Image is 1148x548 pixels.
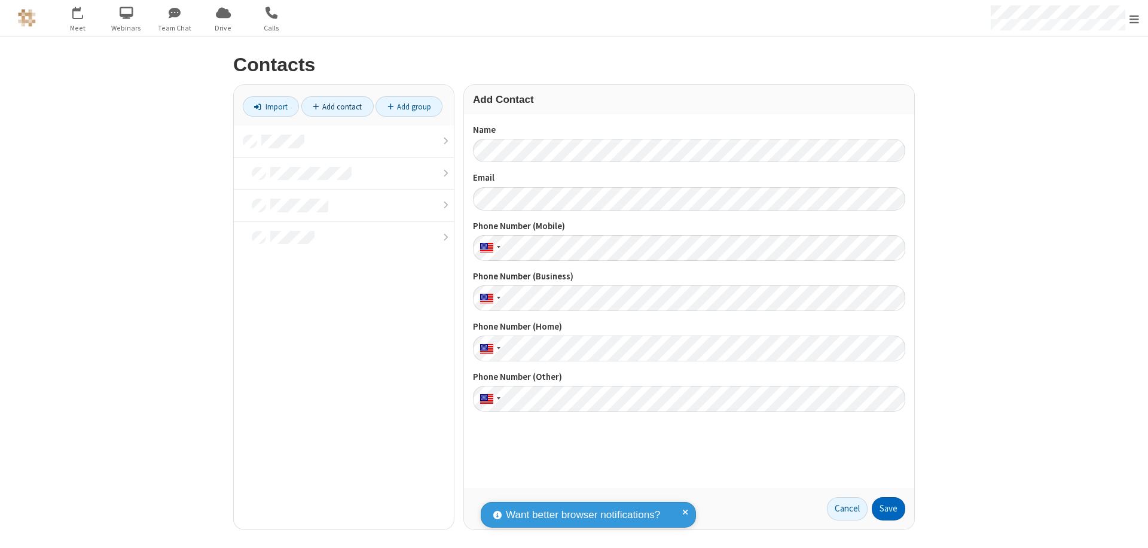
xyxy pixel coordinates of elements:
a: Import [243,96,299,117]
span: Team Chat [152,23,197,34]
a: Add contact [301,96,374,117]
label: Email [473,171,905,185]
a: Add group [375,96,442,117]
div: United States: + 1 [473,336,504,361]
div: United States: + 1 [473,285,504,311]
label: Phone Number (Business) [473,270,905,284]
label: Phone Number (Mobile) [473,220,905,233]
label: Phone Number (Other) [473,370,905,384]
label: Name [473,123,905,137]
span: Calls [249,23,294,34]
span: Drive [201,23,246,34]
h3: Add Contact [473,94,905,105]
span: Meet [56,23,100,34]
iframe: Chat [1118,517,1139,540]
span: Want better browser notifications? [506,507,660,523]
h2: Contacts [233,54,915,75]
a: Cancel [827,497,868,521]
label: Phone Number (Home) [473,320,905,334]
button: Save [872,497,905,521]
div: United States: + 1 [473,386,504,412]
span: Webinars [104,23,149,34]
div: United States: + 1 [473,235,504,261]
div: 1 [81,7,88,16]
img: QA Selenium DO NOT DELETE OR CHANGE [18,9,36,27]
